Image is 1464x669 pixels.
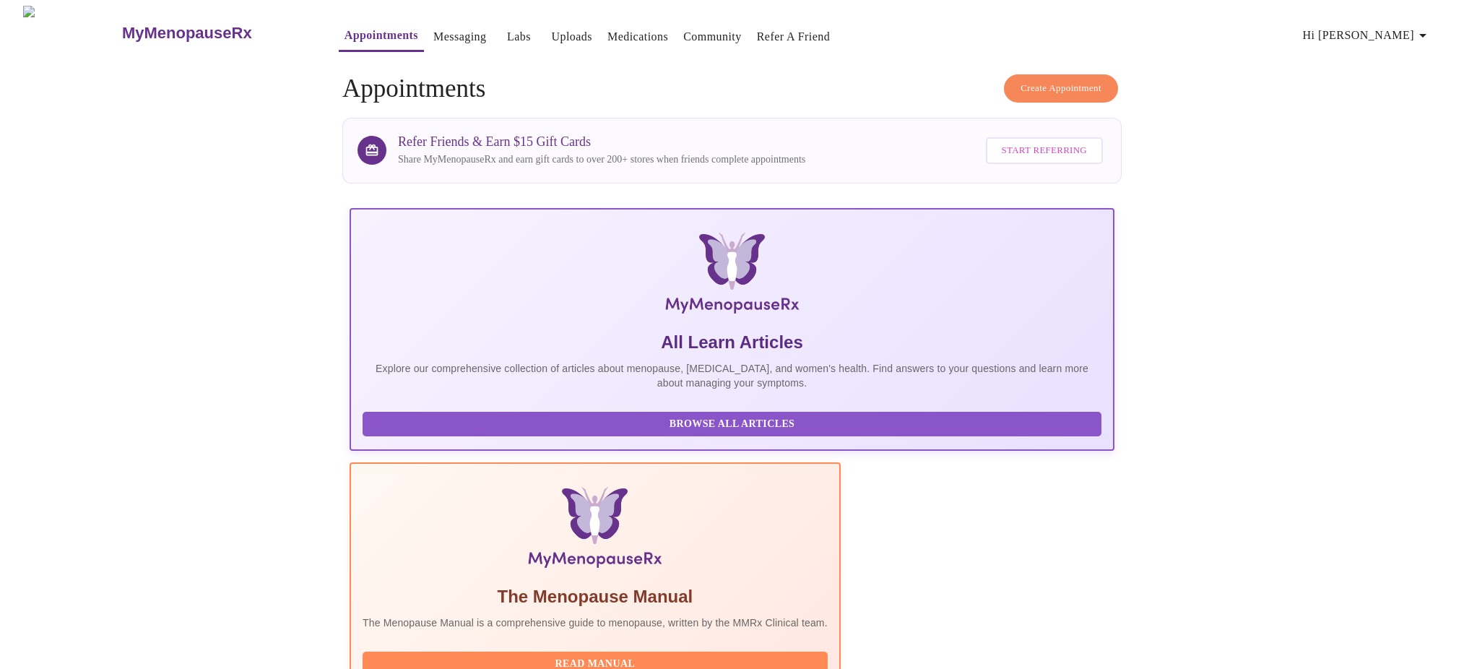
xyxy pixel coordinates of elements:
p: The Menopause Manual is a comprehensive guide to menopause, written by the MMRx Clinical team. [363,616,828,630]
h5: All Learn Articles [363,331,1101,354]
span: Start Referring [1002,142,1087,159]
button: Uploads [545,22,598,51]
span: Create Appointment [1021,80,1101,97]
button: Community [677,22,748,51]
img: Menopause Manual [436,487,753,574]
h4: Appointments [342,74,1122,103]
a: Browse All Articles [363,417,1105,429]
a: Read Manual [363,657,831,669]
button: Create Appointment [1004,74,1118,103]
button: Messaging [428,22,492,51]
button: Medications [602,22,674,51]
a: MyMenopauseRx [120,8,309,59]
a: Community [683,27,742,47]
a: Appointments [345,25,418,46]
a: Labs [507,27,531,47]
a: Refer a Friend [757,27,831,47]
h3: MyMenopauseRx [122,24,252,43]
button: Labs [495,22,542,51]
button: Hi [PERSON_NAME] [1297,21,1437,50]
h3: Refer Friends & Earn $15 Gift Cards [398,134,805,150]
a: Messaging [433,27,486,47]
h5: The Menopause Manual [363,585,828,608]
a: Medications [607,27,668,47]
button: Refer a Friend [751,22,836,51]
img: MyMenopauseRx Logo [477,233,987,319]
span: Browse All Articles [377,415,1087,433]
span: Hi [PERSON_NAME] [1303,25,1431,46]
a: Start Referring [982,130,1106,171]
img: MyMenopauseRx Logo [23,6,120,60]
button: Appointments [339,21,424,52]
a: Uploads [551,27,592,47]
p: Explore our comprehensive collection of articles about menopause, [MEDICAL_DATA], and women's hea... [363,361,1101,390]
button: Start Referring [986,137,1103,164]
button: Browse All Articles [363,412,1101,437]
p: Share MyMenopauseRx and earn gift cards to over 200+ stores when friends complete appointments [398,152,805,167]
